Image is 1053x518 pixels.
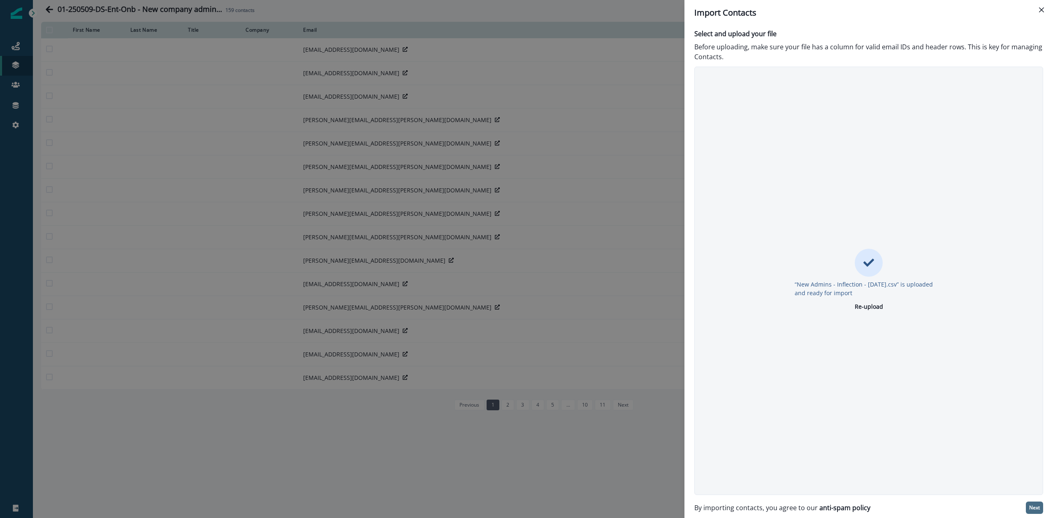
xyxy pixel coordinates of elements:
[694,7,756,19] p: Import Contacts
[1035,3,1048,16] button: Close
[850,301,888,313] button: Re-upload
[694,503,870,513] p: By importing contacts, you agree to our
[694,29,1043,39] p: Select and upload your file
[795,280,943,297] p: “New Admins - Inflection - [DATE].csv” is uploaded and ready for import
[1029,505,1040,511] p: Next
[1026,502,1043,514] button: Next
[694,42,1043,62] p: Before uploading, make sure your file has a column for valid email IDs and header rows. This is k...
[819,503,870,512] a: anti-spam policy
[855,303,883,310] p: Re-upload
